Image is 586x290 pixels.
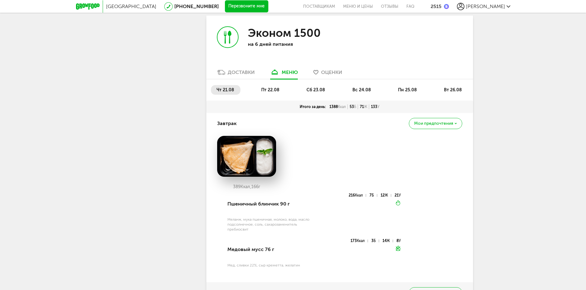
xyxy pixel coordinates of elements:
h4: Завтрак [217,118,237,129]
span: Ж [385,193,388,197]
div: 7 [369,194,377,197]
div: 21 [395,194,401,197]
span: Б [374,239,376,243]
span: Ккал [355,193,363,197]
span: чт 21.08 [217,87,234,93]
a: [PHONE_NUMBER] [174,3,219,9]
div: меню [282,69,298,75]
span: Ж [364,105,367,109]
span: Ккал [338,105,346,109]
div: 3 [371,240,379,242]
div: 12 [381,194,391,197]
div: 389 166 [217,184,276,189]
span: Ккал, [240,184,251,189]
img: big_R2VmYTuJm77ko16d.png [217,136,276,177]
div: 53 [348,104,358,109]
span: У [399,193,401,197]
div: 71 [358,104,369,109]
a: Оценки [310,69,345,79]
a: Доставки [214,69,258,79]
div: 173 [351,240,368,242]
h3: Эконом 1500 [248,26,321,40]
span: Ж [387,239,390,243]
div: 216 [349,194,366,197]
div: 2515 [431,3,441,9]
span: [PERSON_NAME] [466,3,505,9]
div: Мед, сливки 22%, сыр креметта, желатин [227,263,313,268]
span: пт 22.08 [261,87,280,93]
span: пн 25.08 [398,87,417,93]
span: вт 26.08 [444,87,462,93]
span: [GEOGRAPHIC_DATA] [106,3,156,9]
div: 1388 [328,104,348,109]
div: Пшеничный блинчик 90 г [227,193,313,214]
div: 8 [396,240,401,242]
div: Итого за день: [298,104,328,109]
span: сб 23.08 [306,87,325,93]
div: Доставки [228,69,255,75]
span: Оценки [321,69,342,75]
div: 14 [382,240,393,242]
span: У [377,105,379,109]
span: Ккал [357,239,365,243]
div: Меланж, мука пшеничная, молоко, вода, масло подсолнечное, соль, сахарозаменитель пребиосвит [227,217,313,232]
img: bonus_b.cdccf46.png [444,4,449,9]
span: г [258,184,260,189]
a: меню [267,69,301,79]
div: 133 [369,104,381,109]
button: Перезвоните мне [225,0,268,13]
p: на 6 дней питания [248,41,329,47]
span: Б [372,193,374,197]
span: вс 24.08 [352,87,371,93]
span: Б [354,105,356,109]
div: Медовый мусс 76 г [227,239,313,260]
span: Мои предпочтения [414,121,453,126]
span: У [399,239,401,243]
